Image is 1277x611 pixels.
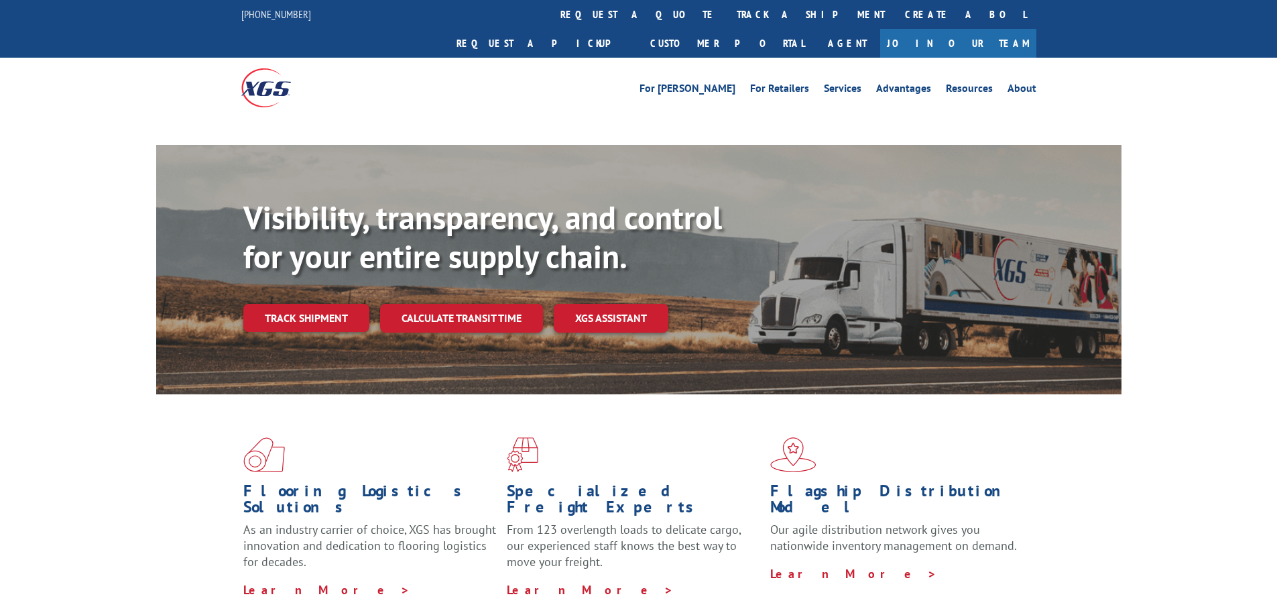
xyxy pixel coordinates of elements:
[770,483,1024,522] h1: Flagship Distribution Model
[946,83,993,98] a: Resources
[640,29,814,58] a: Customer Portal
[770,522,1017,553] span: Our agile distribution network gives you nationwide inventory management on demand.
[507,437,538,472] img: xgs-icon-focused-on-flooring-red
[243,304,369,332] a: Track shipment
[770,437,816,472] img: xgs-icon-flagship-distribution-model-red
[554,304,668,333] a: XGS ASSISTANT
[243,437,285,472] img: xgs-icon-total-supply-chain-intelligence-red
[507,483,760,522] h1: Specialized Freight Experts
[1008,83,1036,98] a: About
[380,304,543,333] a: Calculate transit time
[507,522,760,581] p: From 123 overlength loads to delicate cargo, our experienced staff knows the best way to move you...
[241,7,311,21] a: [PHONE_NUMBER]
[243,522,496,569] span: As an industry carrier of choice, XGS has brought innovation and dedication to flooring logistics...
[750,83,809,98] a: For Retailers
[243,582,410,598] a: Learn More >
[770,566,937,581] a: Learn More >
[880,29,1036,58] a: Join Our Team
[824,83,861,98] a: Services
[243,197,722,277] b: Visibility, transparency, and control for your entire supply chain.
[243,483,497,522] h1: Flooring Logistics Solutions
[507,582,674,598] a: Learn More >
[814,29,880,58] a: Agent
[446,29,640,58] a: Request a pickup
[876,83,931,98] a: Advantages
[640,83,735,98] a: For [PERSON_NAME]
